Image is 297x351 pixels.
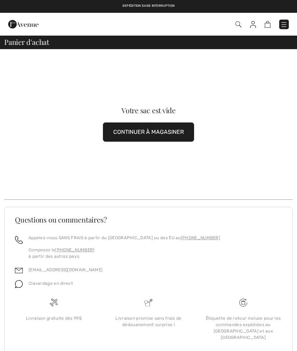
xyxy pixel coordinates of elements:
img: call [15,236,23,244]
a: 1ère Avenue [8,20,38,27]
img: email [15,267,23,274]
a: [EMAIL_ADDRESS][DOMAIN_NAME] [28,267,103,272]
h3: Questions ou commentaires? [15,216,282,223]
span: Panier d'achat [4,38,49,46]
img: Livraison promise sans frais de dédouanement surprise&nbsp;! [145,299,152,307]
div: Livraison gratuite dès 99$ [12,315,95,321]
img: Mes infos [250,21,256,28]
span: Clavardage en direct [28,281,73,286]
p: Appelez-nous SANS FRAIS à partir du [GEOGRAPHIC_DATA] ou des EU au [28,235,220,241]
a: [PHONE_NUMBER] [55,247,94,252]
div: Étiquette de retour incluse pour les commandes expédiées au [GEOGRAPHIC_DATA] et aux [GEOGRAPHIC_... [202,315,285,341]
button: CONTINUER À MAGASINER [103,122,194,142]
p: Composez le à partir des autres pays. [28,247,220,260]
img: Livraison gratuite dès 99$ [50,299,58,307]
img: chat [15,280,23,288]
div: Votre sac est vide [19,107,278,114]
a: [PHONE_NUMBER] [181,235,220,240]
img: Recherche [235,21,241,27]
img: Menu [280,21,287,28]
img: Livraison gratuite dès 99$ [239,299,247,307]
img: Panier d'achat [265,21,271,28]
img: 1ère Avenue [8,17,38,31]
div: Livraison promise sans frais de dédouanement surprise ! [107,315,190,328]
